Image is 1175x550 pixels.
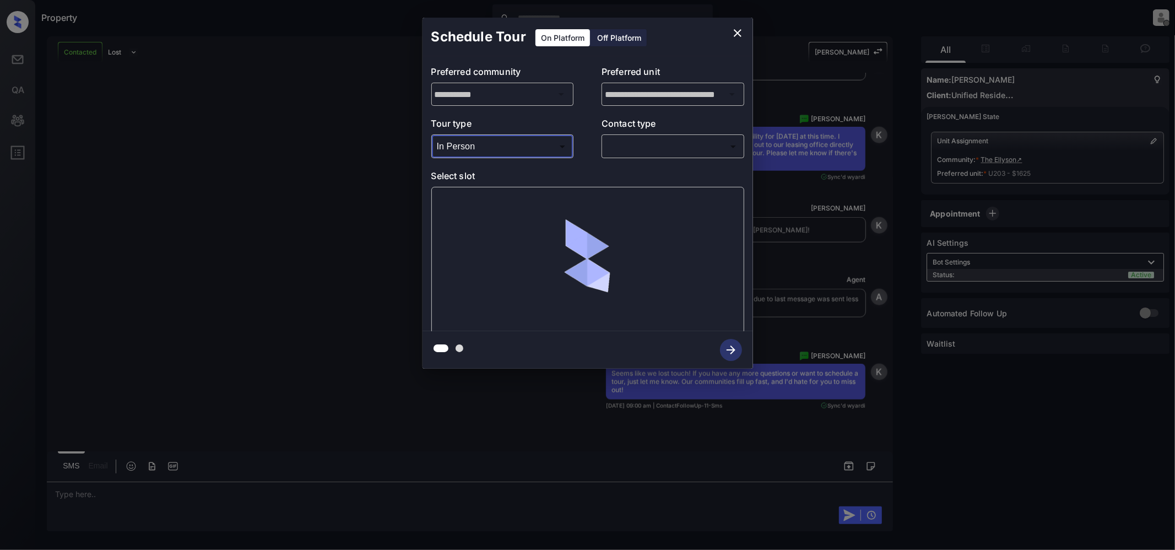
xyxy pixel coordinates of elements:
[423,18,535,56] h2: Schedule Tour
[523,196,652,325] img: loaderv1.7921fd1ed0a854f04152.gif
[431,169,744,187] p: Select slot
[431,65,574,83] p: Preferred community
[727,22,749,44] button: close
[431,117,574,134] p: Tour type
[713,336,749,364] button: btn-next
[434,137,571,155] div: In Person
[602,117,744,134] p: Contact type
[592,29,647,46] div: Off Platform
[602,65,744,83] p: Preferred unit
[535,29,590,46] div: On Platform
